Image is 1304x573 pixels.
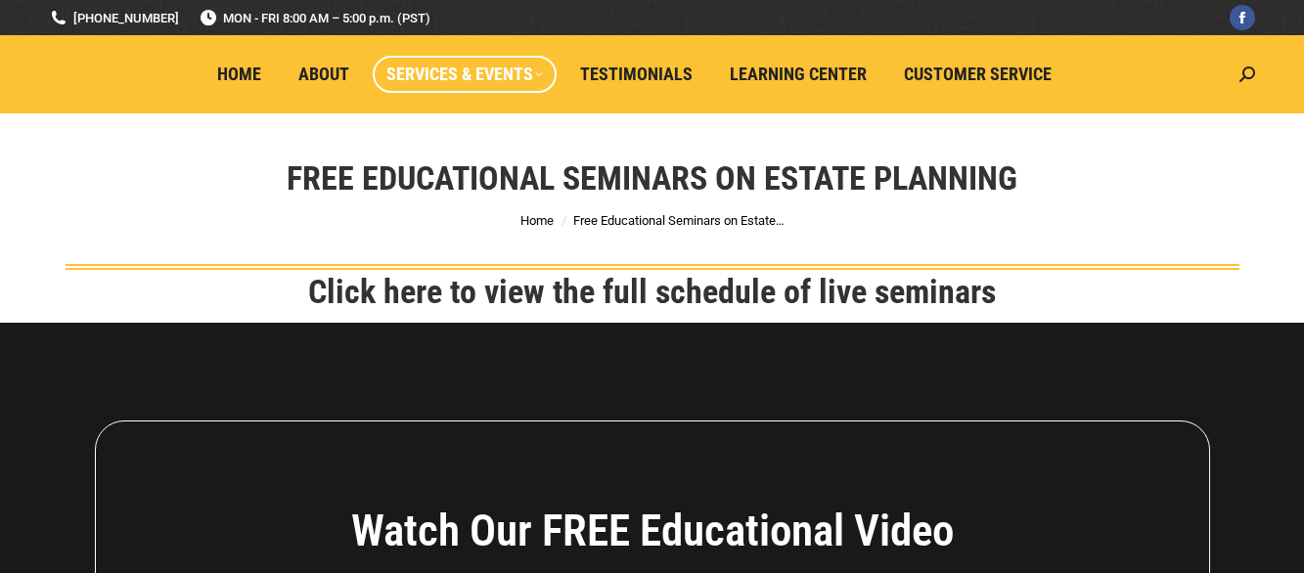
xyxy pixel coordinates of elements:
[716,56,880,93] a: Learning Center
[49,9,179,27] a: [PHONE_NUMBER]
[580,64,693,85] span: Testimonials
[287,156,1017,199] h1: Free Educational Seminars on Estate Planning
[243,505,1062,557] h4: Watch Our FREE Educational Video
[203,56,275,93] a: Home
[573,213,785,228] span: Free Educational Seminars on Estate…
[1230,5,1255,30] a: Facebook page opens in new window
[308,272,996,311] a: Click here to view the full schedule of live seminars
[217,64,261,85] span: Home
[386,64,543,85] span: Services & Events
[199,9,430,27] span: MON - FRI 8:00 AM – 5:00 p.m. (PST)
[730,64,867,85] span: Learning Center
[566,56,706,93] a: Testimonials
[298,64,349,85] span: About
[890,56,1065,93] a: Customer Service
[904,64,1052,85] span: Customer Service
[285,56,363,93] a: About
[520,213,554,228] a: Home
